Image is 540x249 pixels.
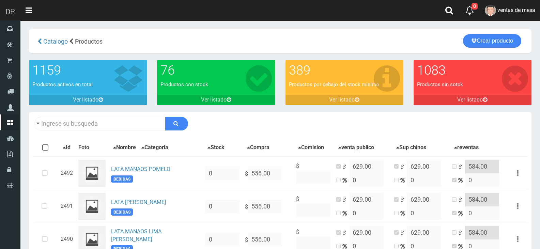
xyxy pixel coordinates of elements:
[336,143,376,152] button: venta publico
[34,117,166,130] input: Ingrese su busqueda
[457,96,483,103] font: Ver listado
[111,143,138,152] button: Nombre
[160,81,208,88] font: Productos con stock
[293,190,334,223] td: $
[417,63,446,78] font: 1083
[111,166,170,172] a: LATA MANAOS POMELO
[58,157,76,190] td: 2492
[458,229,465,237] i: $
[111,175,133,183] span: BEBIDAS
[58,190,76,223] td: 2491
[463,34,521,48] a: Crear producto
[452,143,481,152] button: reventas
[286,95,403,105] a: Ver listado
[157,95,275,105] a: Ver listado
[78,193,106,220] img: ...
[400,163,407,171] i: $
[296,143,326,152] button: Comision
[497,7,535,13] span: ventas de mesa
[29,95,147,105] a: Ver listado
[329,96,355,103] font: Ver listado
[289,63,310,78] font: 389
[242,190,293,223] td: $
[342,229,349,237] i: $
[400,229,407,237] i: $
[458,163,465,171] i: $
[32,63,61,78] font: 1159
[205,143,227,152] button: Stock
[32,81,93,88] font: Productos activos en total
[245,143,272,152] button: Compra
[78,160,106,187] img: ...
[160,63,175,78] font: 76
[201,96,227,103] font: Ver listado
[400,196,407,204] i: $
[42,38,68,45] a: Catalogo
[472,3,478,10] span: 0
[458,196,465,204] i: $
[289,81,379,88] font: Productos por debajo del stock minimo
[111,228,161,243] a: LATA MANAOS LIMA [PERSON_NAME]
[73,96,98,103] font: Ver listado
[242,157,293,190] td: $
[342,163,349,171] i: $
[76,139,108,157] th: Foto
[111,208,133,216] span: BEBIDAS
[75,38,103,45] span: Productos
[394,143,428,152] button: Sup chinos
[485,5,496,16] img: User Image
[111,199,166,205] a: LATA [PERSON_NAME]
[417,81,463,88] font: Productos sin sotck
[43,38,68,45] span: Catalogo
[414,95,531,105] a: Ver listado
[293,157,334,190] td: $
[139,143,170,152] button: Categoria
[61,143,73,152] button: Id
[342,196,349,204] i: $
